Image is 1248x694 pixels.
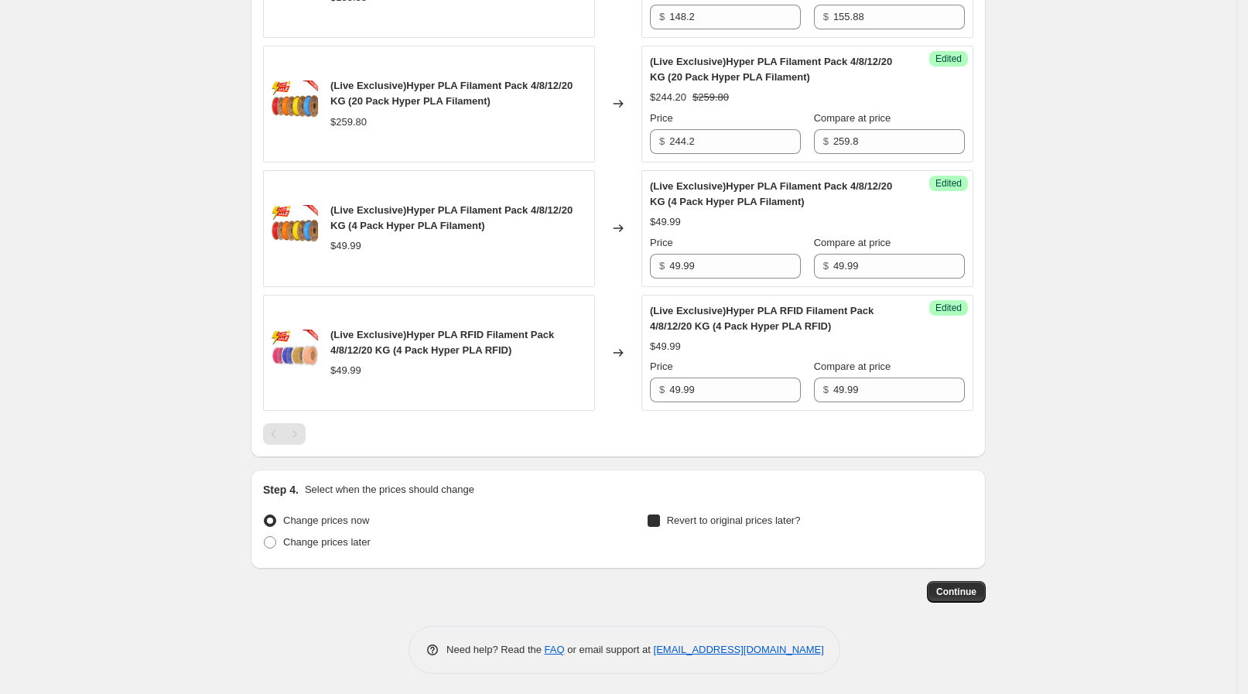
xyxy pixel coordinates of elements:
span: Change prices now [283,515,369,526]
span: (Live Exclusive)Hyper PLA Filament Pack 4/8/12/20 KG (20 Pack Hyper PLA Filament) [650,56,892,83]
strike: $259.80 [692,90,729,105]
img: 11_01_1_7c1671a1-1d71-4c77-9964-dc55202c52cd_80x.png [272,330,318,376]
div: $49.99 [330,363,361,378]
span: $ [823,260,829,272]
div: $259.80 [330,115,367,130]
span: Compare at price [814,112,891,124]
span: $ [659,135,665,147]
span: Revert to original prices later? [667,515,801,526]
span: Price [650,361,673,372]
span: Change prices later [283,536,371,548]
p: Select when the prices should change [305,482,474,497]
div: $49.99 [650,214,681,230]
span: (Live Exclusive)Hyper PLA Filament Pack 4/8/12/20 KG (4 Pack Hyper PLA Filament) [650,180,892,207]
a: [EMAIL_ADDRESS][DOMAIN_NAME] [654,644,824,655]
span: (Live Exclusive)Hyper PLA Filament Pack 4/8/12/20 KG (20 Pack Hyper PLA Filament) [330,80,573,107]
div: $244.20 [650,90,686,105]
span: $ [823,11,829,22]
span: Edited [935,302,962,314]
span: Need help? Read the [446,644,545,655]
span: $ [659,384,665,395]
span: Edited [935,53,962,65]
span: (Live Exclusive)Hyper PLA RFID Filament Pack 4/8/12/20 KG (4 Pack Hyper PLA RFID) [650,305,874,332]
div: $49.99 [650,339,681,354]
span: Edited [935,177,962,190]
span: or email support at [565,644,654,655]
button: Continue [927,581,986,603]
span: (Live Exclusive)Hyper PLA Filament Pack 4/8/12/20 KG (4 Pack Hyper PLA Filament) [330,204,573,231]
span: $ [823,384,829,395]
img: 11_02_131bbb1a-3ba1-4707-864d-840da699fcf5_80x.png [272,80,318,127]
span: Compare at price [814,361,891,372]
span: Compare at price [814,237,891,248]
span: Price [650,237,673,248]
span: $ [659,11,665,22]
span: Continue [936,586,976,598]
a: FAQ [545,644,565,655]
span: (Live Exclusive)Hyper PLA RFID Filament Pack 4/8/12/20 KG (4 Pack Hyper PLA RFID) [330,329,554,356]
nav: Pagination [263,423,306,445]
img: 11_02_131bbb1a-3ba1-4707-864d-840da699fcf5_80x.png [272,205,318,251]
span: $ [659,260,665,272]
h2: Step 4. [263,482,299,497]
span: Price [650,112,673,124]
div: $49.99 [330,238,361,254]
span: $ [823,135,829,147]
